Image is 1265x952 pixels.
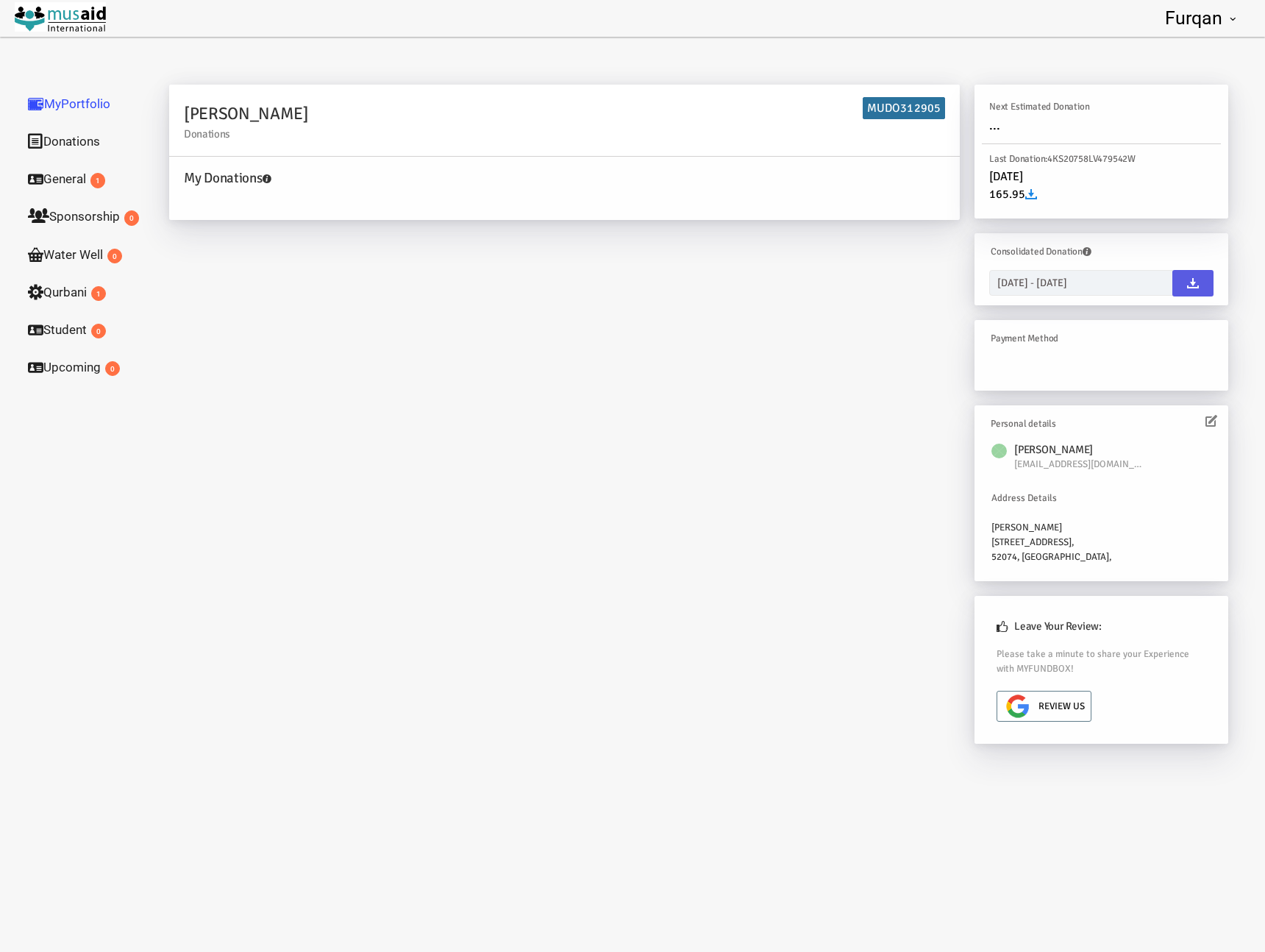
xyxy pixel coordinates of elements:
h6: Next Estimated Donation [989,99,1214,114]
a: Sponsorship0 [15,197,162,235]
span: 0 [107,249,122,263]
span: ... [989,117,1000,133]
span: 0 [105,361,120,376]
a: General1 [15,160,162,198]
span: [DATE] [989,169,1023,184]
span: Furqan [1165,7,1222,29]
h2: [PERSON_NAME] [184,101,945,140]
span: 1 [91,286,106,301]
h6: Last Donation: [989,152,1214,166]
div: 52074, [GEOGRAPHIC_DATA], [991,550,1211,564]
img: google_transparent.png [1003,692,1033,721]
a: Water Well0 [15,235,162,274]
span: 4KS20758LV479542W [1047,153,1136,165]
i: Your causes information will be available by selecting your causes. You can upgrade cause & manag... [263,174,271,183]
a: Upcoming0 [15,348,162,386]
h6: Personal details [991,416,1206,431]
div: [STREET_ADDRESS], [991,535,1211,550]
span: 0 [124,210,139,225]
h6: Payment Method [991,331,1206,346]
a: Review Us [997,691,1091,722]
a: MyPortfolio [15,85,162,123]
h4: My Donations [184,168,952,189]
a: Student0 [15,310,162,349]
h6: Leave Your Review: [997,618,1206,635]
span: Primary E-Mail [1014,457,1147,472]
a: Qurbani1 [15,273,162,311]
span: 165.95 [989,187,1037,202]
a: Donations [15,122,162,160]
img: Musaid e.V. [15,2,106,32]
span: 0 [91,324,106,338]
small: Donations [184,129,945,140]
span: Review Us [1038,692,1085,721]
div: Address Details [991,491,1211,505]
h6: [PERSON_NAME] [1014,441,1211,458]
h6: Consolidated Donation [991,244,1206,259]
i: You can select the required donations as pdf by entering the date range and clicking the download... [1083,247,1091,256]
span: Please take a minute to share your Experience with MYFUNDBOX! [997,648,1189,675]
h6: MUDO312905 [863,97,945,119]
span: 1 [90,173,105,188]
div: [PERSON_NAME] [991,520,1211,535]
